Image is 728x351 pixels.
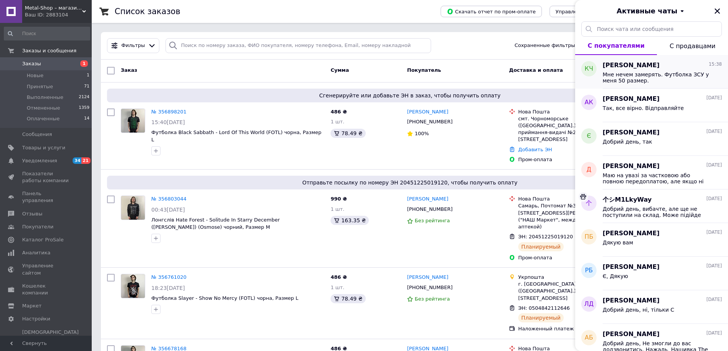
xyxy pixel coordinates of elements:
[110,179,710,186] span: Отправьте посылку по номеру ЭН 20451225019120, чтобы получить оплату
[22,315,50,322] span: Настройки
[603,307,674,313] span: Добрий день, ні, тільки С
[603,172,711,184] span: Маю на увазі за частковою або повною передоплатою, але якщо ні то ні, що поробиш.
[706,196,722,202] span: [DATE]
[151,129,321,142] a: Футболка Black Sabbath - Lord Of This World (FOTL) чорна, Размер L
[575,89,728,122] button: АК[PERSON_NAME][DATE]Так, все вірно. Відправляйте
[121,196,145,220] img: Фото товару
[556,9,616,15] span: Управление статусами
[518,156,625,163] div: Пром-оплата
[22,236,63,243] span: Каталог ProSale
[22,144,65,151] span: Товары и услуги
[22,170,71,184] span: Показатели работы компании
[575,290,728,324] button: ЛД[PERSON_NAME][DATE]Добрий день, ні, тільки С
[151,207,185,213] span: 00:43[DATE]
[518,281,625,302] div: г. [GEOGRAPHIC_DATA] ([GEOGRAPHIC_DATA].), 03058, вул. [STREET_ADDRESS]
[27,115,60,122] span: Оплаченные
[518,196,625,202] div: Нова Пошта
[87,72,89,79] span: 1
[27,83,53,90] span: Принятые
[575,257,728,290] button: РБ[PERSON_NAME][DATE]Є, Дякую
[151,285,185,291] span: 18:23[DATE]
[22,329,79,350] span: [DEMOGRAPHIC_DATA] и счета
[575,55,728,89] button: КЧ[PERSON_NAME]15:38Мне нечем замерять. Футболка ЗСУ у меня 50 размер.
[657,37,728,55] button: С продавцами
[603,105,684,111] span: Так, все вірно. Відправляйте
[584,300,594,309] span: ЛД
[22,210,42,217] span: Отзывы
[603,273,628,279] span: Є, Дякую
[79,94,89,101] span: 2124
[518,202,625,230] div: Самарь, Почтомат №30578: [STREET_ADDRESS][PERSON_NAME] ("НАШ Маркет", между маркетом и аптекой)
[587,132,591,141] span: Є
[518,254,625,261] div: Пром-оплата
[575,122,728,156] button: Є[PERSON_NAME][DATE]Добрий день, так
[121,108,145,133] a: Фото товару
[22,60,41,67] span: Заказы
[587,165,592,174] span: Д
[518,115,625,143] div: смт. Чорноморське ([GEOGRAPHIC_DATA].), Пункт приймання-видачі №2 (до 30 кг): вул. [STREET_ADDRESS]
[518,108,625,115] div: Нова Пошта
[151,119,185,125] span: 15:40[DATE]
[514,42,577,49] span: Сохраненные фильтры:
[617,6,678,16] span: Активные чаты
[25,11,92,18] div: Ваш ID: 2883104
[4,27,90,40] input: Поиск
[121,109,145,133] img: Фото товару
[22,47,76,54] span: Заказы и сообщения
[151,196,186,202] a: № 356803044
[115,7,180,16] h1: Список заказов
[706,95,722,101] span: [DATE]
[603,330,660,339] span: [PERSON_NAME]
[407,67,441,73] span: Покупатель
[585,333,593,342] span: АБ
[331,216,369,225] div: 163.35 ₴
[603,196,652,204] span: 个シM1LkyWay
[575,156,728,189] button: Д[PERSON_NAME][DATE]Маю на увазі за частковою або повною передоплатою, але якщо ні то ні, що поро...
[415,131,429,136] span: 100%
[415,218,450,223] span: Без рейтинга
[22,157,57,164] span: Уведомления
[603,229,660,238] span: [PERSON_NAME]
[331,109,347,115] span: 486 ₴
[447,8,536,15] span: Скачать отчет по пром-оплате
[331,119,344,125] span: 1 шт.
[581,21,722,37] input: Поиск чата или сообщения
[84,115,89,122] span: 14
[603,71,711,84] span: Мне нечем замерять. Футболка ЗСУ у меня 50 размер.
[22,190,71,204] span: Панель управления
[151,274,186,280] a: № 356761020
[588,42,645,49] span: С покупателями
[81,157,90,164] span: 21
[22,249,50,256] span: Аналитика
[22,283,71,296] span: Кошелек компании
[405,283,454,293] div: [PHONE_NUMBER]
[22,131,52,138] span: Сообщения
[706,229,722,236] span: [DATE]
[331,206,344,212] span: 1 шт.
[84,83,89,90] span: 71
[518,147,552,152] a: Добавить ЭН
[441,6,542,17] button: Скачать отчет по пром-оплате
[706,263,722,269] span: [DATE]
[331,67,349,73] span: Сумма
[151,217,280,230] a: Лонгслів Hate Forest - Solitude In Starry December ([PERSON_NAME]) (Osmose) чорний, Размер M
[603,128,660,137] span: [PERSON_NAME]
[586,199,592,208] span: 个
[165,38,431,53] input: Поиск по номеру заказа, ФИО покупателя, номеру телефона, Email, номеру накладной
[22,223,54,230] span: Покупатели
[550,6,622,17] button: Управление статусами
[73,157,81,164] span: 34
[603,162,660,171] span: [PERSON_NAME]
[584,233,593,241] span: ПБ
[603,139,652,145] span: Добрий день, так
[585,266,593,275] span: РБ
[415,296,450,302] span: Без рейтинга
[518,313,564,322] div: Планируемый
[603,95,660,104] span: [PERSON_NAME]
[122,42,145,49] span: Фильтры
[407,274,448,281] a: [PERSON_NAME]
[709,61,722,68] span: 15:38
